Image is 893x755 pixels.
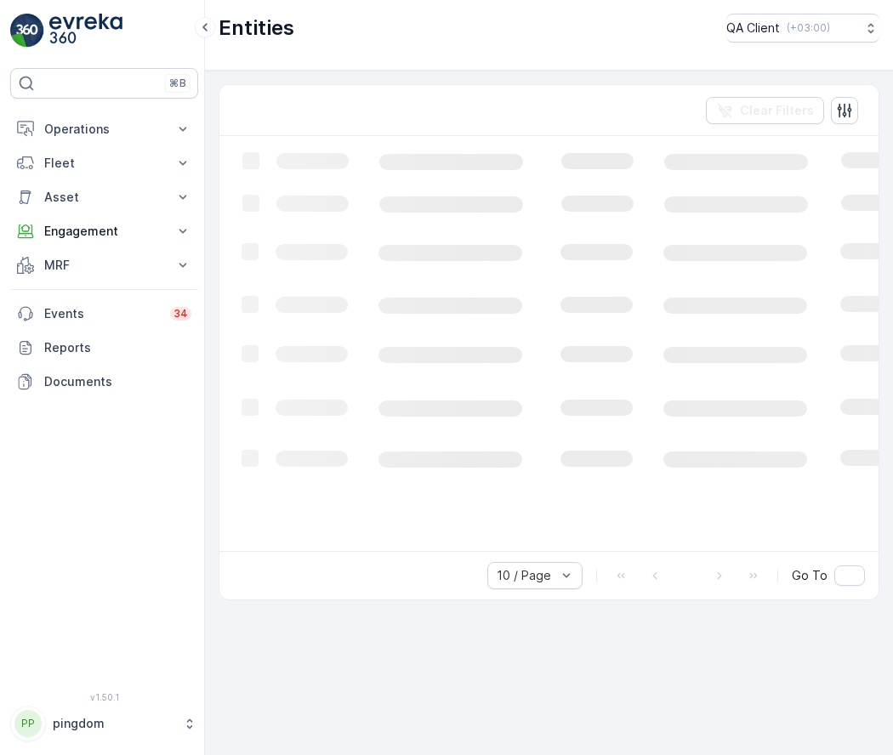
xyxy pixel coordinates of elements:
p: Reports [44,339,191,356]
p: Clear Filters [740,102,814,119]
button: Engagement [10,214,198,248]
p: Operations [44,121,164,138]
p: Documents [44,373,191,390]
img: logo_light-DOdMpM7g.png [49,14,122,48]
button: Clear Filters [706,97,824,124]
a: Events34 [10,297,198,331]
button: QA Client(+03:00) [726,14,879,43]
p: 34 [173,307,188,321]
p: ( +03:00 ) [787,21,830,35]
p: MRF [44,257,164,274]
p: Fleet [44,155,164,172]
p: Entities [219,14,294,42]
p: Events [44,305,160,322]
a: Documents [10,365,198,399]
img: logo [10,14,44,48]
p: Engagement [44,223,164,240]
span: Go To [792,567,828,584]
button: Operations [10,112,198,146]
p: ⌘B [169,77,186,90]
button: MRF [10,248,198,282]
button: Asset [10,180,198,214]
p: QA Client [726,20,780,37]
button: Fleet [10,146,198,180]
a: Reports [10,331,198,365]
span: v 1.50.1 [10,692,198,702]
div: PP [14,710,42,737]
p: pingdom [53,715,174,732]
button: PPpingdom [10,706,198,741]
p: Asset [44,189,164,206]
